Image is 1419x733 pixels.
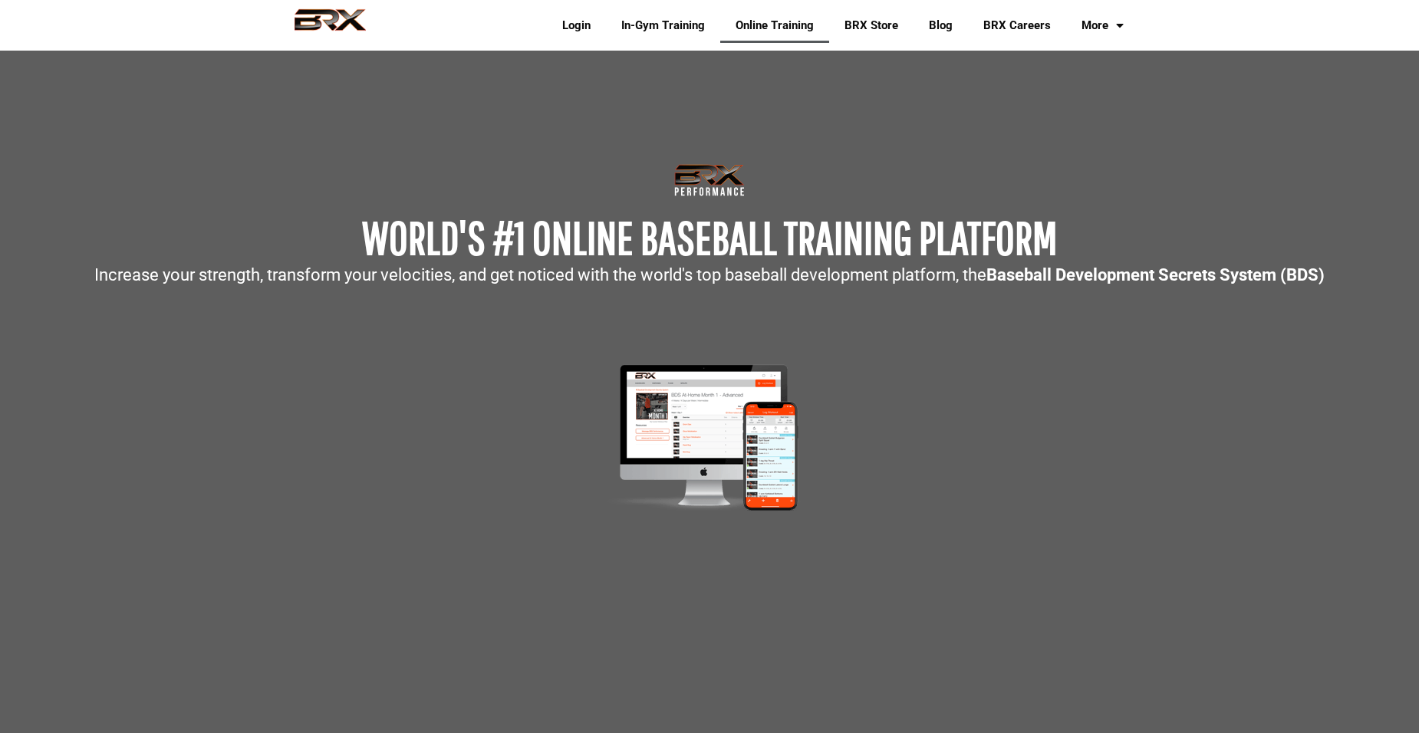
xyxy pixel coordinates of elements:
[535,8,1139,43] div: Navigation Menu
[280,8,380,42] img: BRX Performance
[547,8,606,43] a: Login
[986,265,1325,284] strong: Baseball Development Secrets System (BDS)
[829,8,914,43] a: BRX Store
[8,267,1411,284] p: Increase your strength, transform your velocities, and get noticed with the world's top baseball ...
[914,8,968,43] a: Blog
[606,8,720,43] a: In-Gym Training
[1066,8,1139,43] a: More
[968,8,1066,43] a: BRX Careers
[588,360,831,514] img: Mockup-2-large
[672,161,747,199] img: Transparent-Black-BRX-Logo-White-Performance
[720,8,829,43] a: Online Training
[362,211,1057,264] span: WORLD'S #1 ONLINE BASEBALL TRAINING PLATFORM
